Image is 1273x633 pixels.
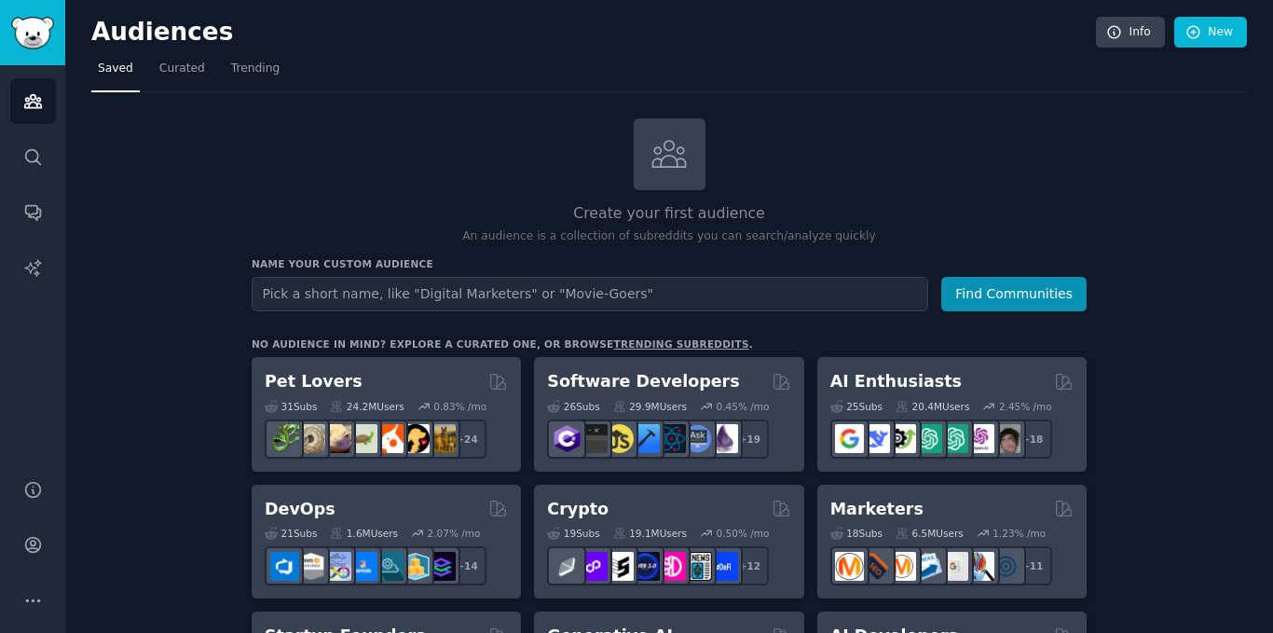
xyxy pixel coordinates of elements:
a: New [1174,17,1247,48]
img: bigseo [861,552,890,581]
img: AItoolsCatalog [887,424,916,453]
img: iOSProgramming [631,424,660,453]
div: 21 Sub s [265,527,317,540]
img: PlatformEngineers [427,552,456,581]
h2: DevOps [265,498,335,521]
a: trending subreddits [613,338,748,350]
div: 1.6M Users [330,527,398,540]
img: ethstaker [605,552,634,581]
div: 6.5M Users [896,527,964,540]
div: + 11 [1013,546,1052,585]
a: Saved [91,54,140,92]
input: Pick a short name, like "Digital Marketers" or "Movie-Goers" [252,277,928,311]
img: azuredevops [270,552,299,581]
div: 0.83 % /mo [433,400,486,413]
img: GoogleGeminiAI [835,424,864,453]
div: 0.50 % /mo [717,527,770,540]
img: AskMarketing [887,552,916,581]
img: CryptoNews [683,552,712,581]
img: web3 [631,552,660,581]
img: turtle [349,424,377,453]
img: googleads [939,552,968,581]
a: Trending [225,54,286,92]
h3: Name your custom audience [252,257,1087,270]
img: ArtificalIntelligence [992,424,1020,453]
img: GummySearch logo [11,17,54,49]
img: AWS_Certified_Experts [296,552,325,581]
img: chatgpt_promptDesign [913,424,942,453]
div: 20.4M Users [896,400,969,413]
img: chatgpt_prompts_ [939,424,968,453]
img: 0xPolygon [579,552,608,581]
img: aws_cdk [401,552,430,581]
div: + 14 [447,546,486,585]
img: OnlineMarketing [992,552,1020,581]
div: 29.9M Users [613,400,687,413]
div: 18 Sub s [830,527,883,540]
img: csharp [553,424,582,453]
div: 2.07 % /mo [428,527,481,540]
h2: Create your first audience [252,202,1087,226]
img: leopardgeckos [322,424,351,453]
img: cockatiel [375,424,404,453]
img: learnjavascript [605,424,634,453]
p: An audience is a collection of subreddits you can search/analyze quickly [252,228,1087,245]
a: Info [1096,17,1165,48]
div: 24.2M Users [330,400,404,413]
span: Saved [98,61,133,77]
div: 25 Sub s [830,400,883,413]
img: software [579,424,608,453]
img: DeepSeek [861,424,890,453]
div: + 24 [447,420,486,459]
img: ballpython [296,424,325,453]
img: ethfinance [553,552,582,581]
div: + 19 [730,420,769,459]
div: 19.1M Users [613,527,687,540]
img: defi_ [709,552,738,581]
span: Trending [231,61,280,77]
div: 19 Sub s [547,527,599,540]
a: Curated [153,54,212,92]
h2: Audiences [91,18,1096,48]
div: 0.45 % /mo [717,400,770,413]
div: + 12 [730,546,769,585]
div: 31 Sub s [265,400,317,413]
h2: Pet Lovers [265,370,363,393]
button: Find Communities [941,277,1087,311]
h2: AI Enthusiasts [830,370,962,393]
h2: Software Developers [547,370,739,393]
img: dogbreed [427,424,456,453]
img: PetAdvice [401,424,430,453]
img: platformengineering [375,552,404,581]
img: herpetology [270,424,299,453]
img: reactnative [657,424,686,453]
img: AskComputerScience [683,424,712,453]
img: defiblockchain [657,552,686,581]
div: + 18 [1013,420,1052,459]
img: elixir [709,424,738,453]
h2: Crypto [547,498,609,521]
span: Curated [159,61,205,77]
img: Docker_DevOps [322,552,351,581]
div: 26 Sub s [547,400,599,413]
div: No audience in mind? Explore a curated one, or browse . [252,337,753,351]
img: DevOpsLinks [349,552,377,581]
img: MarketingResearch [965,552,994,581]
div: 1.23 % /mo [992,527,1046,540]
img: Emailmarketing [913,552,942,581]
img: content_marketing [835,552,864,581]
h2: Marketers [830,498,924,521]
div: 2.45 % /mo [999,400,1052,413]
img: OpenAIDev [965,424,994,453]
